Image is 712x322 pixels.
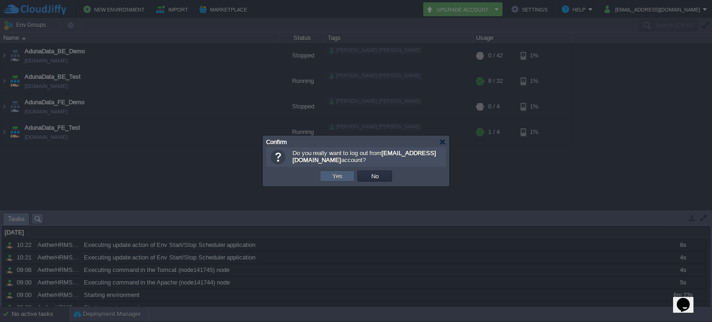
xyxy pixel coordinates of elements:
[292,150,436,164] b: [EMAIL_ADDRESS][DOMAIN_NAME]
[330,172,345,180] button: Yes
[292,150,436,164] span: Do you really want to log out from account?
[266,139,287,145] span: Confirm
[369,172,381,180] button: No
[673,285,703,313] iframe: chat widget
